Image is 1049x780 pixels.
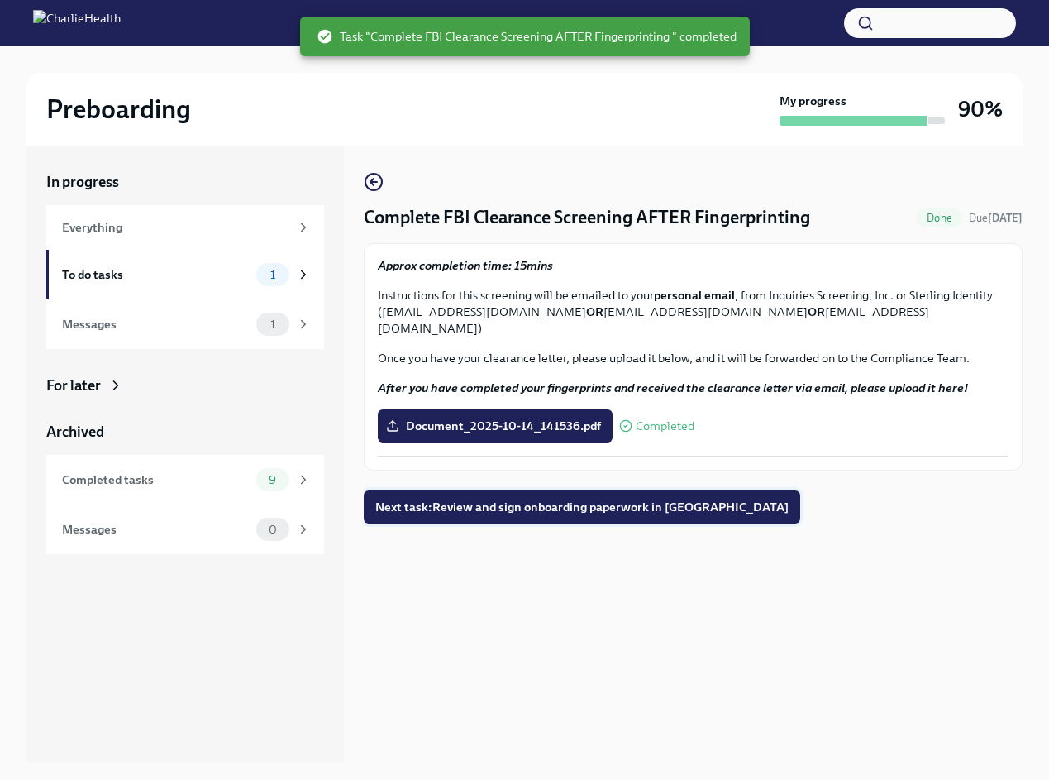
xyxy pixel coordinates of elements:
[375,499,789,515] span: Next task : Review and sign onboarding paperwork in [GEOGRAPHIC_DATA]
[259,524,287,536] span: 0
[780,93,846,109] strong: My progress
[62,315,250,333] div: Messages
[62,266,250,284] div: To do tasks
[33,10,121,36] img: CharlieHealth
[260,318,285,331] span: 1
[46,93,191,126] h2: Preboarding
[364,490,800,524] button: Next task:Review and sign onboarding paperwork in [GEOGRAPHIC_DATA]
[636,420,694,433] span: Completed
[654,288,735,303] strong: personal email
[378,350,1008,366] p: Once you have your clearance letter, please upload it below, and it will be forwarded on to the C...
[62,218,289,237] div: Everything
[46,422,324,442] a: Archived
[46,376,324,395] a: For later
[46,205,324,250] a: Everything
[378,409,613,443] label: Document_2025-10-14_141536.pdf
[969,210,1023,226] span: October 19th, 2025 09:00
[317,28,737,45] span: Task "Complete FBI Clearance Screening AFTER Fingerprinting " completed
[969,212,1023,224] span: Due
[46,172,324,192] a: In progress
[259,474,286,486] span: 9
[917,212,962,224] span: Done
[389,418,601,434] span: Document_2025-10-14_141536.pdf
[62,520,250,538] div: Messages
[46,505,324,554] a: Messages0
[378,258,553,273] strong: Approx completion time: 15mins
[46,299,324,349] a: Messages1
[378,287,1008,337] p: Instructions for this screening will be emailed to your , from Inquiries Screening, Inc. or Sterl...
[46,376,101,395] div: For later
[586,304,603,319] strong: OR
[260,269,285,281] span: 1
[46,250,324,299] a: To do tasks1
[62,471,250,489] div: Completed tasks
[378,380,968,395] strong: After you have completed your fingerprints and received the clearance letter via email, please up...
[988,212,1023,224] strong: [DATE]
[808,304,825,319] strong: OR
[364,205,810,230] h4: Complete FBI Clearance Screening AFTER Fingerprinting
[46,455,324,505] a: Completed tasks9
[958,94,1003,124] h3: 90%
